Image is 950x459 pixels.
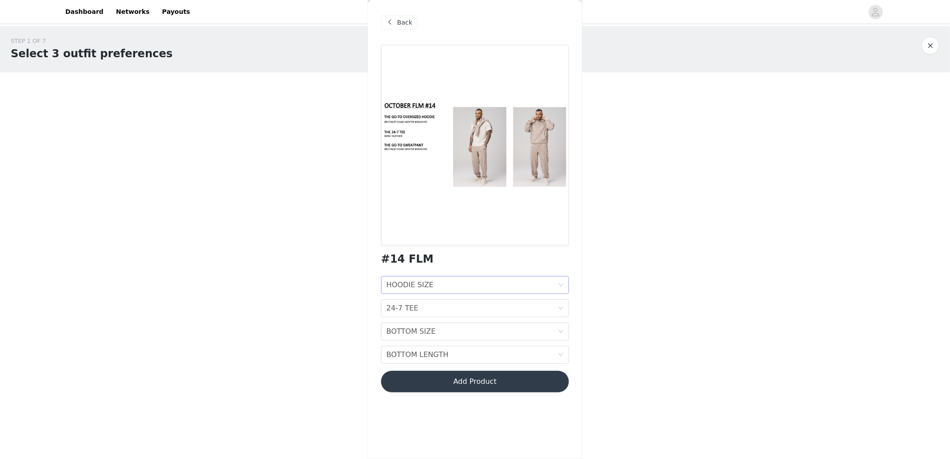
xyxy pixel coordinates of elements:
div: avatar [871,5,880,19]
span: Back [397,18,412,27]
a: Dashboard [60,2,109,22]
i: icon: down [558,352,564,358]
div: 24-7 TEE [386,300,418,317]
div: BOTTOM SIZE [386,323,436,340]
div: BOTTOM LENGTH [386,346,449,363]
h1: Select 3 outfit preferences [11,46,173,62]
button: Add Product [381,371,569,392]
i: icon: down [558,282,564,289]
div: STEP 1 OF 7 [11,37,173,46]
i: icon: down [558,329,564,335]
div: HOODIE SIZE [386,276,433,293]
a: Networks [110,2,155,22]
h1: #14 FLM [381,253,433,265]
i: icon: down [558,306,564,312]
a: Payouts [157,2,195,22]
